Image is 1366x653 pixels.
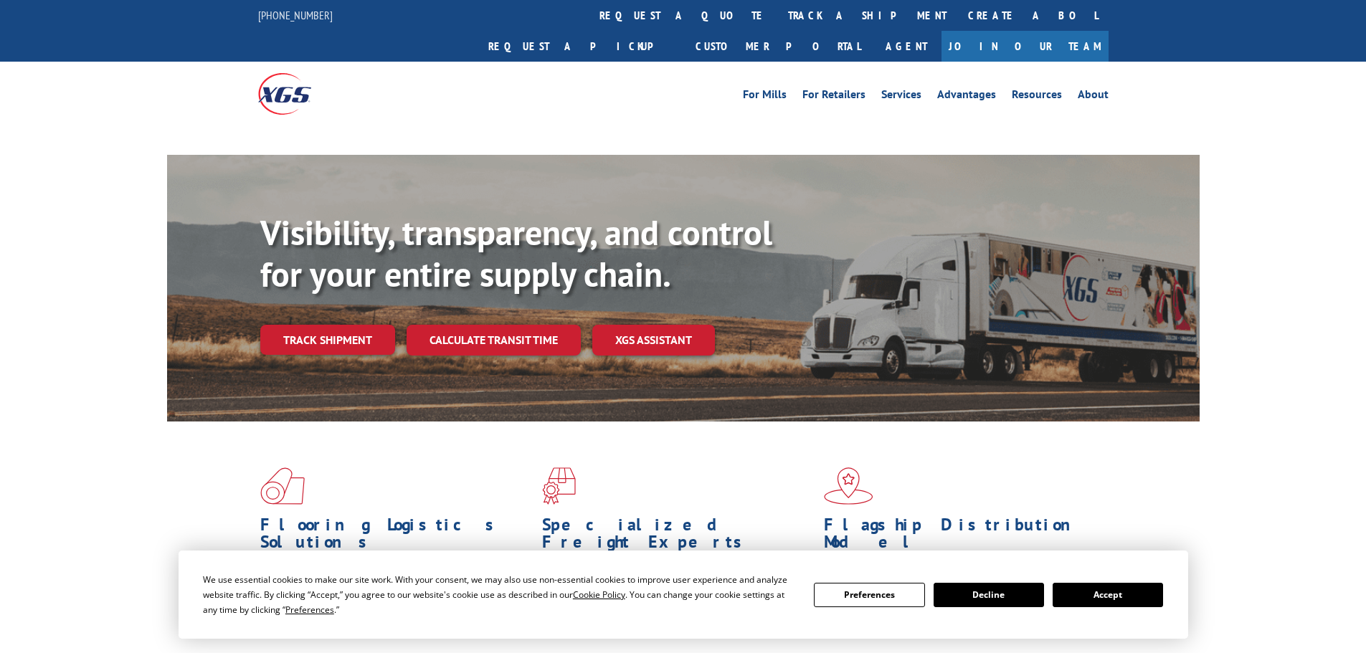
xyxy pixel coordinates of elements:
[824,467,873,505] img: xgs-icon-flagship-distribution-model-red
[542,516,813,558] h1: Specialized Freight Experts
[260,516,531,558] h1: Flooring Logistics Solutions
[934,583,1044,607] button: Decline
[285,604,334,616] span: Preferences
[573,588,625,601] span: Cookie Policy
[1053,583,1163,607] button: Accept
[871,31,942,62] a: Agent
[743,89,787,105] a: For Mills
[203,572,797,617] div: We use essential cookies to make our site work. With your consent, we may also use non-essential ...
[802,89,865,105] a: For Retailers
[407,325,581,356] a: Calculate transit time
[685,31,871,62] a: Customer Portal
[1078,89,1109,105] a: About
[258,8,333,22] a: [PHONE_NUMBER]
[542,467,576,505] img: xgs-icon-focused-on-flooring-red
[592,325,715,356] a: XGS ASSISTANT
[478,31,685,62] a: Request a pickup
[937,89,996,105] a: Advantages
[260,325,395,355] a: Track shipment
[942,31,1109,62] a: Join Our Team
[881,89,921,105] a: Services
[260,210,772,296] b: Visibility, transparency, and control for your entire supply chain.
[260,467,305,505] img: xgs-icon-total-supply-chain-intelligence-red
[1012,89,1062,105] a: Resources
[824,516,1095,558] h1: Flagship Distribution Model
[814,583,924,607] button: Preferences
[179,550,1188,639] div: Cookie Consent Prompt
